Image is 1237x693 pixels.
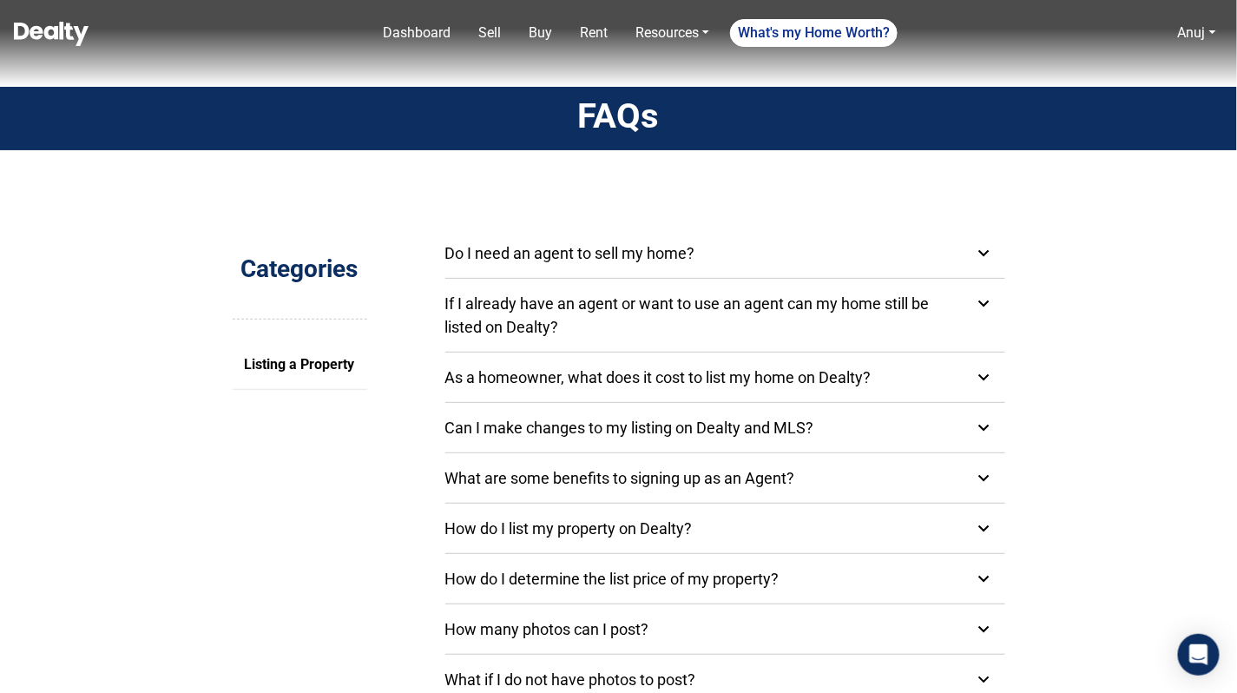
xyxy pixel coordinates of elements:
h4: Categories [233,254,367,284]
div: Can I make changes to my listing on Dealty and MLS? [445,407,1005,448]
a: Resources [628,16,716,50]
div: What are some benefits to signing up as an Agent? [445,458,1005,498]
a: Anuj [1171,16,1223,50]
section: Listing a Property [233,354,367,375]
div: What if I do not have photos to post? [445,668,743,691]
div: How do I determine the list price of my property? [445,567,826,591]
a: Dashboard [376,16,457,50]
a: Buy [522,16,559,50]
h1: FAQs [13,96,1224,137]
div: How do I list my property on Dealty? [445,508,1005,549]
div: Do I need an agent to sell my home? [445,241,742,265]
div: How do I list my property on Dealty? [445,517,740,540]
a: Rent [573,16,615,50]
div: As a homeowner, what does it cost to list my home on Dealty? [445,357,1005,398]
iframe: BigID CMP Widget [9,641,61,693]
div: Can I make changes to my listing on Dealty and MLS? [445,416,861,439]
div: How many photos can I post? [445,617,696,641]
div: Do I need an agent to sell my home? [445,233,1005,274]
div: What are some benefits to signing up as an Agent? [445,466,842,490]
div: If I already have an agent or want to use an agent can my home still be listed on Dealty? [445,292,1005,339]
a: Anuj [1178,24,1206,41]
div: As a homeowner, what does it cost to list my home on Dealty? [445,366,918,389]
img: Dealty - Buy, Sell & Rent Homes [14,22,89,46]
div: How many photos can I post? [445,609,1005,650]
div: How do I determine the list price of my property? [445,558,1005,599]
div: If I already have an agent or want to use an agent can my home still be listed on Dealty? [445,283,1005,347]
a: What's my Home Worth? [730,19,898,47]
div: Open Intercom Messenger [1178,634,1220,676]
a: Sell [471,16,508,50]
